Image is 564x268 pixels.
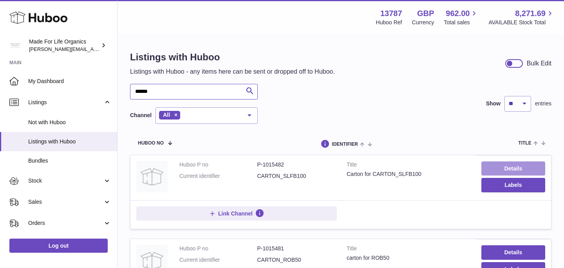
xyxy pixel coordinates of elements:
dd: CARTON_SLFB100 [257,172,335,180]
span: Stock [28,177,103,185]
span: Huboo no [138,141,164,146]
span: entries [535,100,551,107]
strong: GBP [417,8,434,19]
span: My Dashboard [28,78,111,85]
dd: P-1015481 [257,245,335,252]
div: carton for ROB50 [347,254,470,262]
button: Labels [481,178,545,192]
div: Made For Life Organics [29,38,99,53]
a: Details [481,245,545,259]
div: Huboo Ref [376,19,402,26]
dd: CARTON_ROB50 [257,256,335,264]
div: Bulk Edit [527,59,551,68]
dd: P-1015482 [257,161,335,168]
div: Currency [412,19,434,26]
a: Log out [9,239,108,253]
span: Not with Huboo [28,119,111,126]
dt: Huboo P no [179,161,257,168]
a: Details [481,161,545,176]
a: 962.00 Total sales [444,8,479,26]
span: identifier [332,142,358,147]
span: Total sales [444,19,479,26]
label: Show [486,100,501,107]
span: [PERSON_NAME][EMAIL_ADDRESS][PERSON_NAME][DOMAIN_NAME] [29,46,199,52]
span: Bundles [28,157,111,165]
img: geoff.winwood@madeforlifeorganics.com [9,40,21,51]
label: Channel [130,112,152,119]
a: 8,271.69 AVAILABLE Stock Total [488,8,555,26]
span: Orders [28,219,103,227]
strong: Title [347,245,470,254]
span: 962.00 [446,8,470,19]
span: 8,271.69 [515,8,546,19]
strong: Title [347,161,470,170]
dt: Huboo P no [179,245,257,252]
h1: Listings with Huboo [130,51,335,63]
dt: Current identifier [179,256,257,264]
dt: Current identifier [179,172,257,180]
span: AVAILABLE Stock Total [488,19,555,26]
span: Sales [28,198,103,206]
span: Listings with Huboo [28,138,111,145]
span: Link Channel [218,210,253,217]
div: Carton for CARTON_SLFB100 [347,170,470,178]
p: Listings with Huboo - any items here can be sent or dropped off to Huboo. [130,67,335,76]
strong: 13787 [380,8,402,19]
span: Listings [28,99,103,106]
span: All [163,112,170,118]
span: title [518,141,531,146]
button: Link Channel [136,206,337,221]
img: Carton for CARTON_SLFB100 [136,161,168,192]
